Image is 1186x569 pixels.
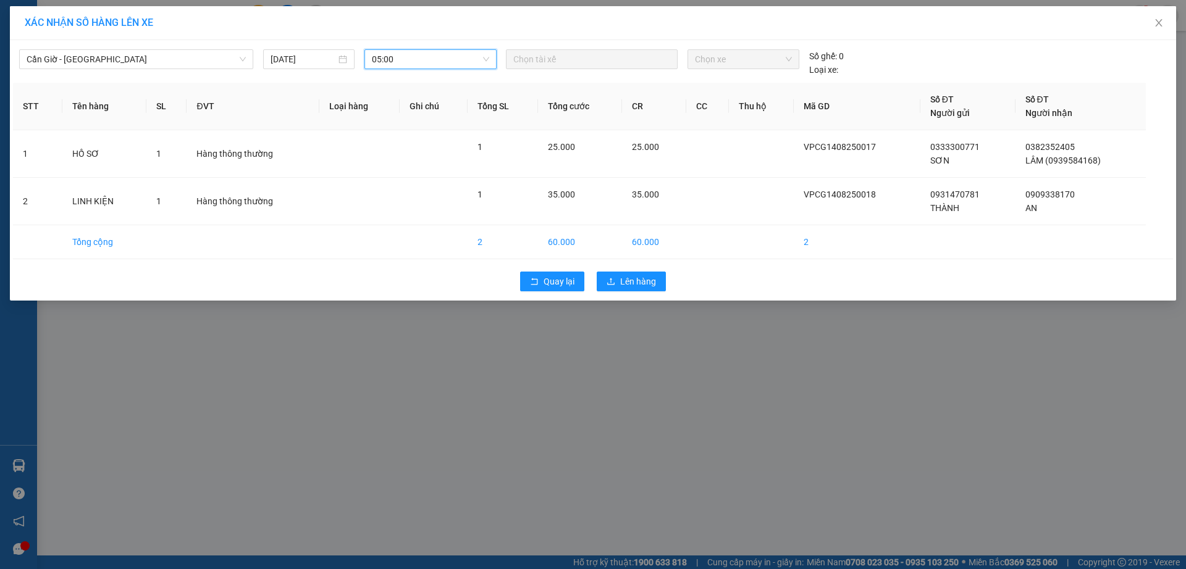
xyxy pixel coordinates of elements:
[13,178,62,225] td: 2
[1025,94,1049,104] span: Số ĐT
[372,50,489,69] span: 05:00
[809,49,844,63] div: 0
[804,142,876,152] span: VPCG1408250017
[400,83,468,130] th: Ghi chú
[597,272,666,291] button: uploadLên hàng
[156,149,161,159] span: 1
[632,142,659,152] span: 25.000
[804,189,876,199] span: VPCG1408250018
[156,196,161,206] span: 1
[544,275,574,288] span: Quay lại
[930,189,980,199] span: 0931470781
[930,156,949,165] span: SƠN
[62,225,146,259] td: Tổng cộng
[271,52,336,66] input: 15/08/2025
[930,94,954,104] span: Số ĐT
[187,130,319,178] td: Hàng thông thường
[930,142,980,152] span: 0333300771
[319,83,400,130] th: Loại hàng
[1025,203,1037,213] span: AN
[187,83,319,130] th: ĐVT
[930,108,970,118] span: Người gửi
[686,83,729,130] th: CC
[729,83,794,130] th: Thu hộ
[62,130,146,178] td: HỒ SƠ
[1025,108,1072,118] span: Người nhận
[13,130,62,178] td: 1
[62,178,146,225] td: LINH KIỆN
[695,50,791,69] span: Chọn xe
[1025,142,1075,152] span: 0382352405
[1025,189,1075,199] span: 0909338170
[794,83,920,130] th: Mã GD
[538,83,622,130] th: Tổng cước
[187,178,319,225] td: Hàng thông thường
[809,63,838,77] span: Loại xe:
[620,275,656,288] span: Lên hàng
[27,50,246,69] span: Cần Giờ - Sài Gòn
[468,83,538,130] th: Tổng SL
[530,277,539,287] span: rollback
[1154,18,1164,28] span: close
[1142,6,1176,41] button: Close
[477,189,482,199] span: 1
[146,83,187,130] th: SL
[1025,156,1101,165] span: LÂM (0939584168)
[477,142,482,152] span: 1
[622,83,686,130] th: CR
[25,17,153,28] span: XÁC NHẬN SỐ HÀNG LÊN XE
[520,272,584,291] button: rollbackQuay lại
[538,225,622,259] td: 60.000
[548,189,575,199] span: 35.000
[13,83,62,130] th: STT
[794,225,920,259] td: 2
[62,83,146,130] th: Tên hàng
[622,225,686,259] td: 60.000
[632,189,659,199] span: 35.000
[930,203,959,213] span: THÀNH
[809,49,837,63] span: Số ghế:
[548,142,575,152] span: 25.000
[607,277,615,287] span: upload
[468,225,538,259] td: 2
